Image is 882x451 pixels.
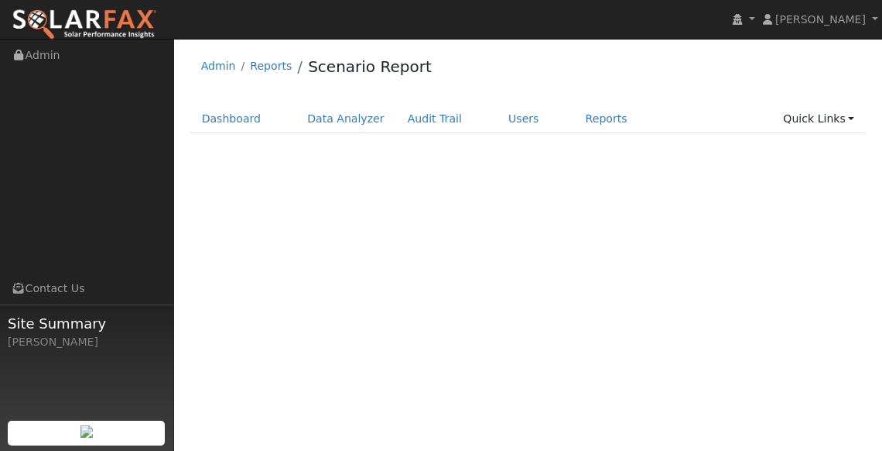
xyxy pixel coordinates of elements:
a: Admin [201,60,236,72]
a: Audit Trail [396,105,473,133]
div: [PERSON_NAME] [8,334,166,350]
a: Scenario Report [308,57,432,76]
a: Data Analyzer [296,105,396,133]
img: retrieve [80,425,93,438]
a: Reports [250,60,292,72]
a: Users [497,105,551,133]
span: [PERSON_NAME] [775,13,866,26]
span: Site Summary [8,313,166,334]
img: SolarFax [12,9,157,41]
a: Reports [574,105,639,133]
a: Dashboard [190,105,273,133]
a: Quick Links [771,105,866,133]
